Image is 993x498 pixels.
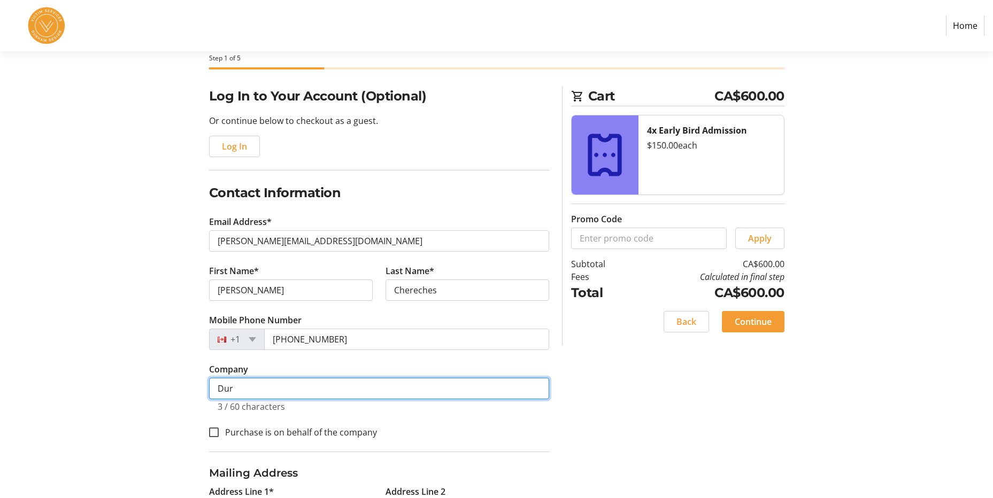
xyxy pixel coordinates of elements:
label: Purchase is on behalf of the company [219,426,377,439]
label: Company [209,363,248,376]
h3: Mailing Address [209,465,549,481]
label: Mobile Phone Number [209,314,302,326]
button: Continue [722,311,784,332]
span: Continue [735,315,772,328]
td: Total [571,283,633,302]
label: First Name* [209,264,259,277]
label: Email Address* [209,215,272,228]
span: Apply [748,232,772,245]
h2: Contact Information [209,183,549,203]
td: CA$600.00 [633,283,784,302]
strong: 4x Early Bird Admission [647,124,747,136]
button: Apply [735,228,784,249]
a: Home [946,15,984,36]
button: Log In [209,136,260,157]
p: Or continue below to checkout as a guest. [209,114,549,127]
label: Last Name* [386,264,434,277]
input: (506) 234-5678 [264,329,549,350]
span: Cart [588,87,715,106]
td: Subtotal [571,258,633,270]
h2: Log In to Your Account (Optional) [209,87,549,106]
span: CA$600.00 [714,87,784,106]
img: Victim Services of Durham Region's Logo [9,4,84,47]
label: Address Line 2 [386,485,445,498]
button: Back [664,311,709,332]
label: Promo Code [571,213,622,225]
span: Back [676,315,696,328]
td: CA$600.00 [633,258,784,270]
div: Step 1 of 5 [209,53,784,63]
input: Enter promo code [571,228,727,249]
td: Fees [571,270,633,283]
tr-character-limit: 3 / 60 characters [218,401,285,413]
div: $150.00 each [647,139,775,152]
span: Log In [222,140,247,153]
label: Address Line 1* [209,485,274,498]
td: Calculated in final step [633,270,784,283]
